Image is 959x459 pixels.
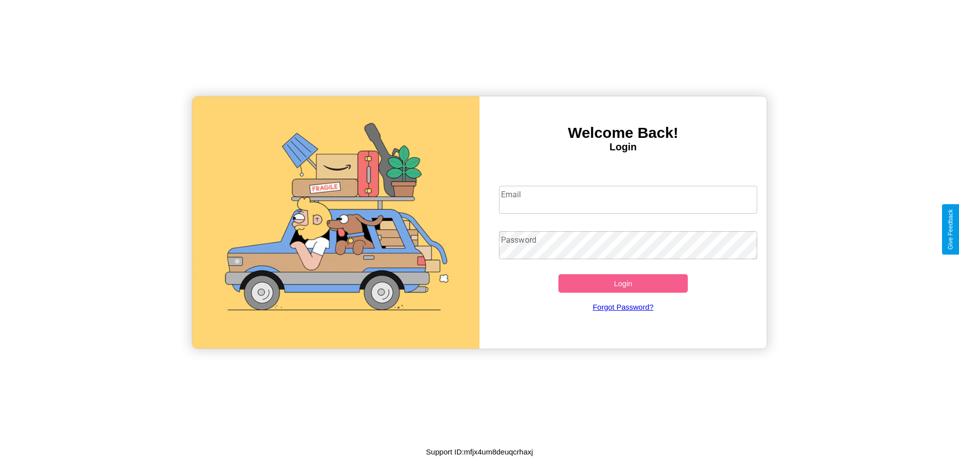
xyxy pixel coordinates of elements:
[558,274,688,293] button: Login
[479,124,767,141] h3: Welcome Back!
[192,96,479,349] img: gif
[426,445,533,459] p: Support ID: mfjx4um8deuqcrhaxj
[947,209,954,250] div: Give Feedback
[494,293,753,321] a: Forgot Password?
[479,141,767,153] h4: Login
